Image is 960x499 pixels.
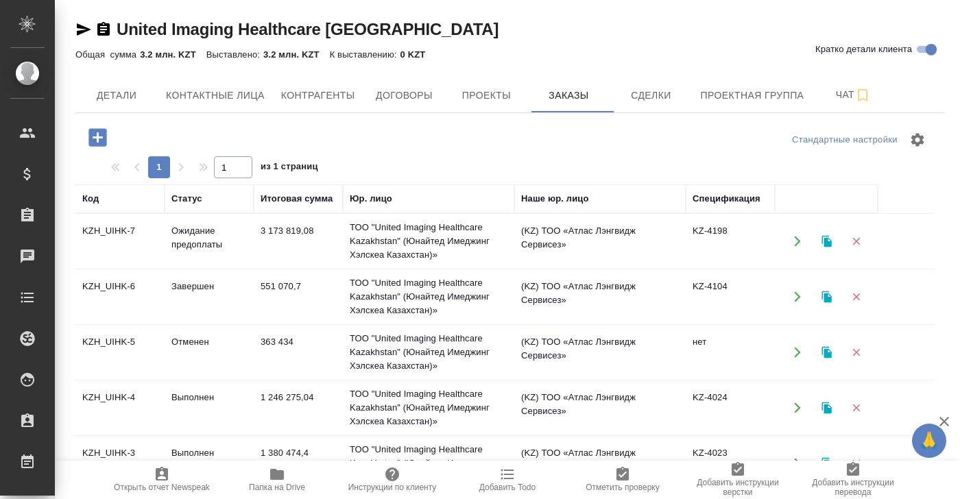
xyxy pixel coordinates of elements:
td: 1 246 275,04 [254,384,343,432]
div: split button [789,130,901,151]
button: Открыть [783,283,811,311]
button: Скопировать ссылку [95,21,112,38]
td: KZ-4198 [686,217,775,265]
td: KZ-4023 [686,439,775,487]
button: Клонировать [813,283,841,311]
p: К выставлению: [330,49,400,60]
td: KZH_UIHK-7 [75,217,165,265]
td: ТОО "United Imaging Healthcare Kazakhstan" (Юнайтед Имеджинг Хэлскеа Казахстан)» [343,436,514,491]
td: Завершен [165,273,254,321]
button: Открыть [783,228,811,256]
div: Юр. лицо [350,192,392,206]
span: Отметить проверку [586,483,659,492]
span: Открыть отчет Newspeak [114,483,210,492]
td: 3 173 819,08 [254,217,343,265]
span: Чат [820,86,886,104]
span: Кратко детали клиента [815,42,912,56]
div: Код [82,192,99,206]
button: Открыть отчет Newspeak [104,461,219,499]
button: Удалить [842,228,870,256]
td: KZH_UIHK-4 [75,384,165,432]
span: Контактные лица [166,87,265,104]
span: Добавить инструкции верстки [688,478,787,497]
button: Открыть [783,339,811,367]
button: Добавить инструкции верстки [680,461,795,499]
span: Инструкции по клиенту [348,483,437,492]
button: Удалить [842,394,870,422]
button: Удалить [842,450,870,478]
span: Настроить таблицу [901,123,934,156]
div: Наше юр. лицо [521,192,589,206]
p: 0 KZT [400,49,436,60]
span: Договоры [371,87,437,104]
p: Общая сумма [75,49,140,60]
td: (KZ) ТОО «Атлас Лэнгвидж Сервисез» [514,439,686,487]
button: 🙏 [912,424,946,458]
span: Детали [84,87,149,104]
button: Открыть [783,394,811,422]
button: Скопировать ссылку для ЯМессенджера [75,21,92,38]
p: 3.2 млн. KZT [263,49,330,60]
td: KZH_UIHK-3 [75,439,165,487]
button: Клонировать [813,394,841,422]
td: нет [686,328,775,376]
div: Итоговая сумма [261,192,333,206]
button: Инструкции по клиенту [335,461,450,499]
button: Папка на Drive [219,461,335,499]
button: Добавить инструкции перевода [795,461,911,499]
td: Выполнен [165,384,254,432]
button: Клонировать [813,339,841,367]
td: (KZ) ТОО «Атлас Лэнгвидж Сервисез» [514,273,686,321]
td: ТОО "United Imaging Healthcare Kazakhstan" (Юнайтед Имеджинг Хэлскеа Казахстан)» [343,269,514,324]
span: Контрагенты [281,87,355,104]
td: ТОО "United Imaging Healthcare Kazakhstan" (Юнайтед Имеджинг Хэлскеа Казахстан)» [343,214,514,269]
td: Отменен [165,328,254,376]
td: ТОО "United Imaging Healthcare Kazakhstan" (Юнайтед Имеджинг Хэлскеа Казахстан)» [343,380,514,435]
button: Клонировать [813,450,841,478]
button: Отметить проверку [565,461,680,499]
button: Удалить [842,283,870,311]
td: Выполнен [165,439,254,487]
td: (KZ) ТОО «Атлас Лэнгвидж Сервисез» [514,384,686,432]
td: 1 380 474,4 [254,439,343,487]
div: Спецификация [693,192,760,206]
span: Проектная группа [700,87,804,104]
td: KZH_UIHK-5 [75,328,165,376]
span: 🙏 [917,426,941,455]
span: Добавить инструкции перевода [804,478,902,497]
button: Добавить Todo [450,461,565,499]
svg: Подписаться [854,87,871,104]
p: 3.2 млн. KZT [140,49,206,60]
div: Статус [171,192,202,206]
td: (KZ) ТОО «Атлас Лэнгвидж Сервисез» [514,328,686,376]
button: Открыть [783,450,811,478]
span: Сделки [618,87,684,104]
td: KZ-4104 [686,273,775,321]
button: Удалить [842,339,870,367]
button: Добавить проект [79,123,117,151]
span: Добавить Todo [479,483,536,492]
button: Клонировать [813,228,841,256]
td: (KZ) ТОО «Атлас Лэнгвидж Сервисез» [514,217,686,265]
a: United Imaging Healthcare [GEOGRAPHIC_DATA] [117,20,499,38]
span: из 1 страниц [261,158,318,178]
p: Выставлено: [206,49,263,60]
td: 551 070,7 [254,273,343,321]
td: KZH_UIHK-6 [75,273,165,321]
td: Ожидание предоплаты [165,217,254,265]
td: ТОО "United Imaging Healthcare Kazakhstan" (Юнайтед Имеджинг Хэлскеа Казахстан)» [343,325,514,380]
span: Проекты [453,87,519,104]
span: Папка на Drive [249,483,305,492]
td: 363 434 [254,328,343,376]
td: KZ-4024 [686,384,775,432]
span: Заказы [536,87,601,104]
